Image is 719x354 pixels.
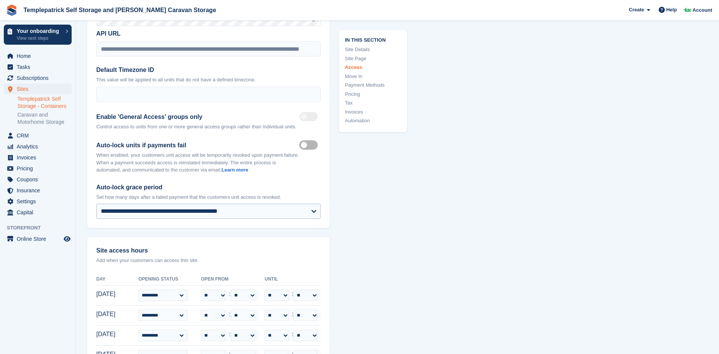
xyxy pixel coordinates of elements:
a: menu [4,152,72,163]
label: [DATE] [96,330,120,339]
a: Templepatrick Self Storage - Containers [17,95,72,110]
a: Site Details [345,46,401,53]
span: Pricing [17,163,62,174]
a: menu [4,73,72,83]
a: Payment Methods [345,81,401,89]
a: menu [4,130,72,141]
a: menu [4,163,72,174]
div: : [201,310,258,321]
p: Add when your customers can access this site. [96,257,321,264]
span: Tasks [17,62,62,72]
label: Auto-lock units if payments fail [96,141,299,150]
p: Control access to units from one or more general access groups rather than individual units. [96,123,296,131]
a: Access [345,64,401,71]
a: menu [4,51,72,61]
th: Open From [201,273,265,285]
a: menu [4,84,72,94]
label: Auto-lock grace period [96,183,321,192]
th: Opening Status [138,273,201,285]
span: Subscriptions [17,73,62,83]
a: Your onboarding View next steps [4,25,72,45]
span: Online Store [17,234,62,244]
span: Storefront [7,224,75,232]
span: Account [692,6,712,14]
span: Capital [17,207,62,218]
img: Gareth Hagan [684,6,691,14]
label: Auto lock on [299,145,321,146]
a: Automation [345,117,401,125]
a: Invoices [345,108,401,115]
p: When enabled, your customers unit access will be temporarily revoked upon payment failure. When a... [96,151,299,174]
a: menu [4,185,72,196]
span: Create [629,6,644,14]
a: Move In [345,72,401,80]
p: View next steps [17,35,62,42]
span: Help [666,6,677,14]
span: In this section [345,36,401,43]
th: Day [96,273,138,285]
a: menu [4,62,72,72]
img: stora-icon-8386f47178a22dfd0bd8f6a31ec36ba5ce8667c1dd55bd0f319d3a0aa187defe.svg [6,5,17,16]
p: Set how many days after a failed payment that the customers unit access is revoked. [96,193,321,201]
a: Templepatrick Self Storage and [PERSON_NAME] Caravan Storage [20,4,219,16]
div: : [265,310,321,321]
span: Sites [17,84,62,94]
label: [DATE] [96,310,120,319]
a: menu [4,174,72,185]
a: menu [4,141,72,152]
a: menu [4,207,72,218]
a: Preview store [63,234,72,243]
span: Settings [17,196,62,207]
a: menu [4,196,72,207]
div: : [201,330,258,341]
a: menu [4,234,72,244]
span: Home [17,51,62,61]
span: Analytics [17,141,62,152]
a: Tax [345,99,401,107]
div: : [201,290,258,301]
label: Default Timezone ID [96,65,321,75]
span: Invoices [17,152,62,163]
a: Pricing [345,90,401,98]
a: Site Page [345,55,401,62]
label: Site access hours [96,246,321,255]
th: Until [265,273,321,285]
a: Caravan and Motorhome Storage [17,111,72,126]
label: [DATE] [96,290,120,299]
span: Coupons [17,174,62,185]
p: Your onboarding [17,28,62,34]
p: This value will be applied to all units that do not have a defined timezone. [96,76,321,84]
span: Insurance [17,185,62,196]
label: API URL [96,29,321,38]
span: CRM [17,130,62,141]
div: : [265,290,321,301]
a: Learn more [221,167,248,173]
div: : [265,330,321,341]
